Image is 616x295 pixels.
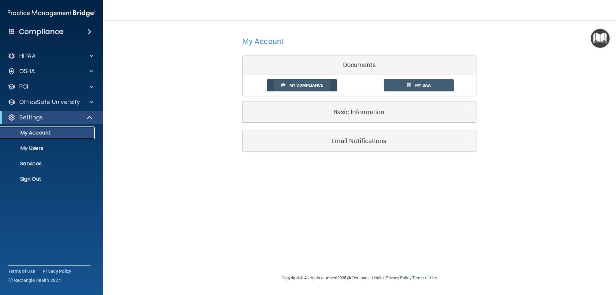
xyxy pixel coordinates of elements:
[43,268,72,274] a: Privacy Policy
[19,83,28,91] p: PCI
[243,56,476,74] div: Documents
[8,7,95,20] img: PMB logo
[8,83,93,91] a: PCI
[247,137,452,144] h5: Email Notifications
[242,268,476,288] div: Copyright © All rights reserved 2025 @ Rectangle Health | |
[4,145,92,152] p: My Users
[247,108,452,116] h5: Basic Information
[8,98,93,106] a: OfficeSafe University
[247,105,471,119] a: Basic Information
[8,52,93,60] a: HIPAA
[8,114,93,121] a: Settings
[8,67,93,75] a: OSHA
[386,275,411,280] a: Privacy Policy
[19,27,64,36] h4: Compliance
[415,83,431,88] span: My BAA
[19,98,80,106] p: OfficeSafe University
[4,130,92,136] p: My Account
[8,268,35,274] a: Terms of Use
[4,161,92,167] p: Services
[19,67,35,75] p: OSHA
[8,277,61,283] span: Ⓒ Rectangle Health 2024
[591,29,610,48] button: Open Resource Center
[289,83,323,88] span: My Compliance
[242,37,284,46] h4: My Account
[4,176,92,182] p: Sign Out
[19,52,36,60] p: HIPAA
[412,275,437,280] a: Terms of Use
[247,134,471,148] a: Email Notifications
[19,114,43,121] p: Settings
